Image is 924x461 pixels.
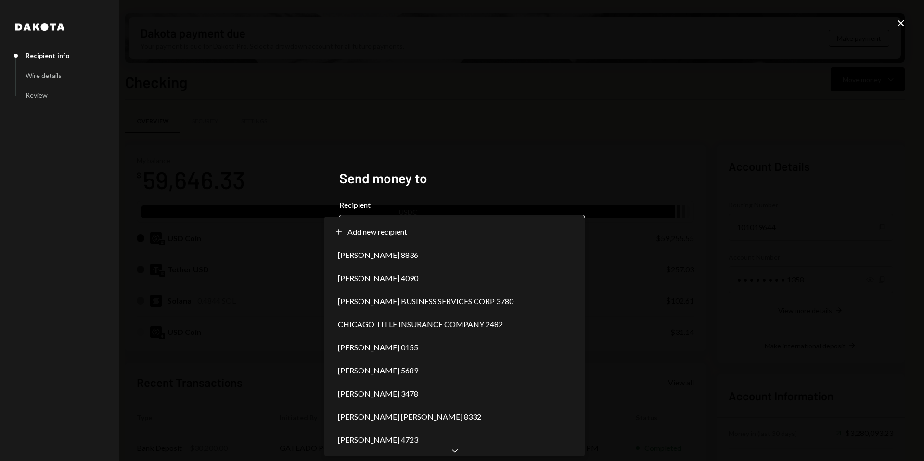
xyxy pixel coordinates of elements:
[338,388,418,399] span: [PERSON_NAME] 3478
[338,342,418,353] span: [PERSON_NAME] 0155
[338,319,503,330] span: CHICAGO TITLE INSURANCE COMPANY 2482
[339,169,585,188] h2: Send money to
[338,434,418,446] span: [PERSON_NAME] 4723
[339,199,585,211] label: Recipient
[26,91,48,99] div: Review
[26,71,62,79] div: Wire details
[338,365,418,376] span: [PERSON_NAME] 5689
[338,272,418,284] span: [PERSON_NAME] 4090
[338,249,418,261] span: [PERSON_NAME] 8836
[338,411,481,423] span: [PERSON_NAME] [PERSON_NAME] 8332
[339,215,585,242] button: Recipient
[338,295,513,307] span: [PERSON_NAME] BUSINESS SERVICES CORP 3780
[347,226,407,238] span: Add new recipient
[26,51,70,60] div: Recipient info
